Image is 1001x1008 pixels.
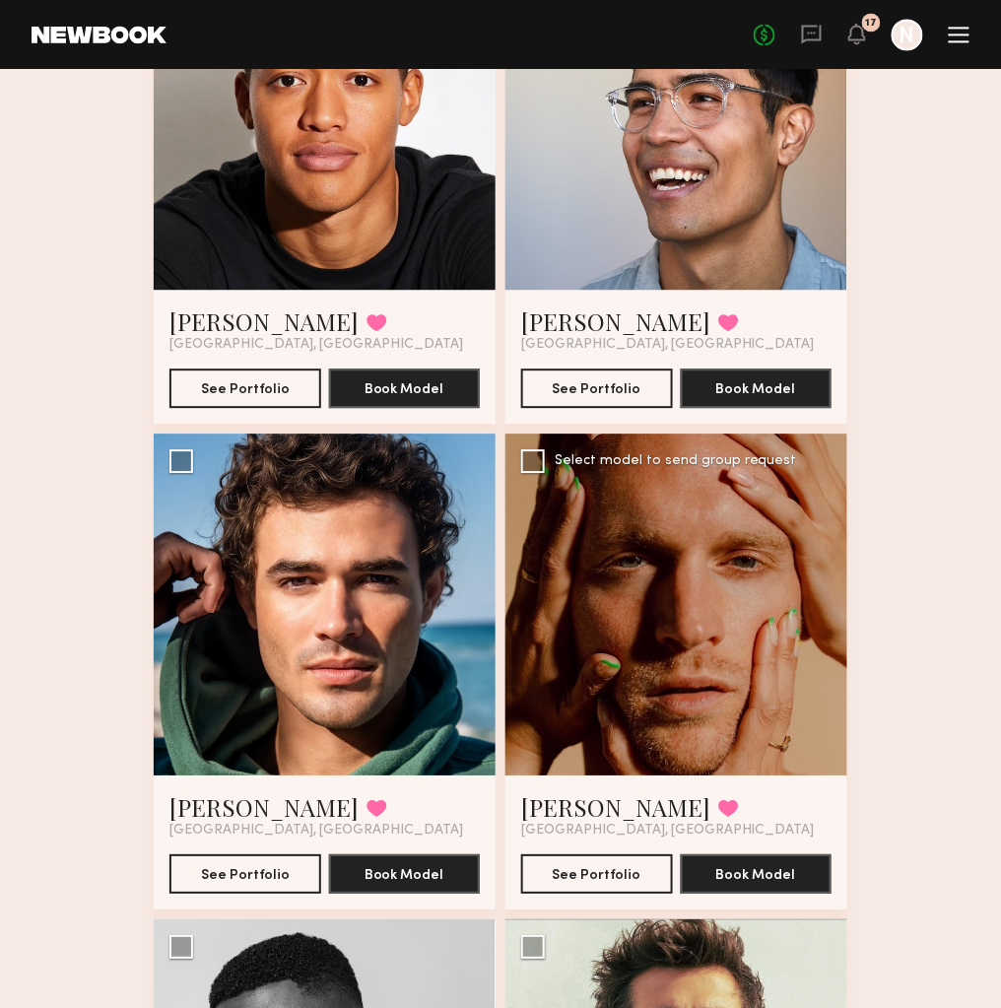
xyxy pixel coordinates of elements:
a: Book Model [329,379,481,396]
div: 17 [866,18,878,29]
a: [PERSON_NAME] [169,305,359,337]
button: See Portfolio [169,854,321,894]
button: Book Model [681,369,833,408]
button: See Portfolio [169,369,321,408]
button: Book Model [329,369,481,408]
span: [GEOGRAPHIC_DATA], [GEOGRAPHIC_DATA] [521,337,815,353]
a: N [892,19,923,50]
button: Book Model [329,854,481,894]
a: Book Model [329,865,481,882]
button: Book Model [681,854,833,894]
a: [PERSON_NAME] [521,305,710,337]
a: [PERSON_NAME] [521,791,710,823]
a: Book Model [681,379,833,396]
a: [PERSON_NAME] [169,791,359,823]
button: See Portfolio [521,854,673,894]
span: [GEOGRAPHIC_DATA], [GEOGRAPHIC_DATA] [521,823,815,839]
span: [GEOGRAPHIC_DATA], [GEOGRAPHIC_DATA] [169,823,463,839]
div: Select model to send group request [555,454,797,468]
button: See Portfolio [521,369,673,408]
a: Book Model [681,865,833,882]
span: [GEOGRAPHIC_DATA], [GEOGRAPHIC_DATA] [169,337,463,353]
